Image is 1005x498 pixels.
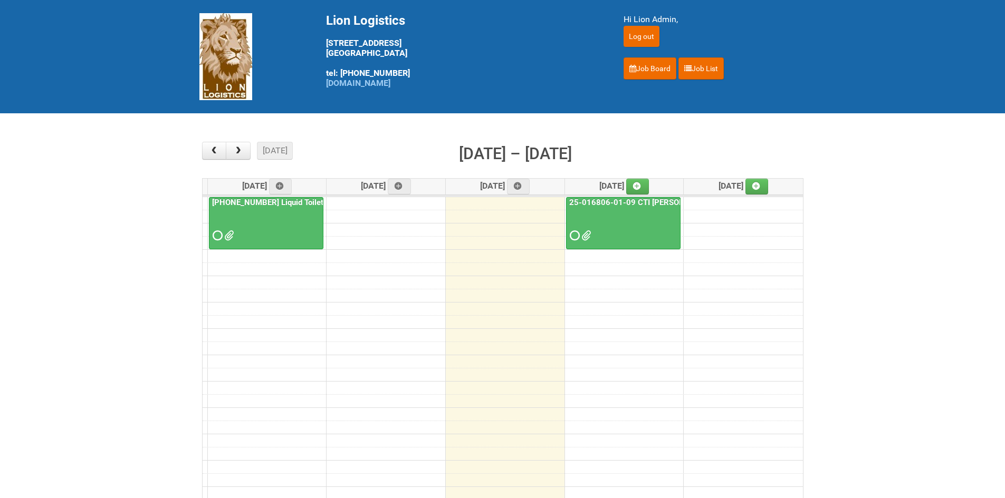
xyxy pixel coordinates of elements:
[459,142,572,166] h2: [DATE] – [DATE]
[507,179,530,194] a: Add an event
[199,51,252,61] a: Lion Logistics
[242,181,292,191] span: [DATE]
[361,181,411,191] span: [DATE]
[210,198,415,207] a: [PHONE_NUMBER] Liquid Toilet Bowl Cleaner - Mailing 2
[213,232,220,239] span: Requested
[199,13,252,100] img: Lion Logistics
[570,232,577,239] span: Requested
[678,57,724,80] a: Job List
[209,197,323,250] a: [PHONE_NUMBER] Liquid Toilet Bowl Cleaner - Mailing 2
[224,232,232,239] span: MDN 24-096164-01 MDN Left over counts.xlsx MOR_Mailing 2 24-096164-01-08.xlsm Labels Mailing 2 24...
[567,198,778,207] a: 25-016806-01-09 CTI [PERSON_NAME] Bar Superior HUT
[624,13,806,26] div: Hi Lion Admin,
[626,179,649,194] a: Add an event
[581,232,589,239] span: LPF_REV - 25-016806-01-09.xlsx Dove CM Usage Instructions_V1.pdf MDN - 25-016806-01 MDN 2.xlsx JN...
[745,179,769,194] a: Add an event
[480,181,530,191] span: [DATE]
[388,179,411,194] a: Add an event
[257,142,293,160] button: [DATE]
[269,179,292,194] a: Add an event
[624,26,659,47] input: Log out
[326,13,405,28] span: Lion Logistics
[719,181,769,191] span: [DATE]
[326,78,390,88] a: [DOMAIN_NAME]
[566,197,681,250] a: 25-016806-01-09 CTI [PERSON_NAME] Bar Superior HUT
[326,13,597,88] div: [STREET_ADDRESS] [GEOGRAPHIC_DATA] tel: [PHONE_NUMBER]
[624,57,676,80] a: Job Board
[599,181,649,191] span: [DATE]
